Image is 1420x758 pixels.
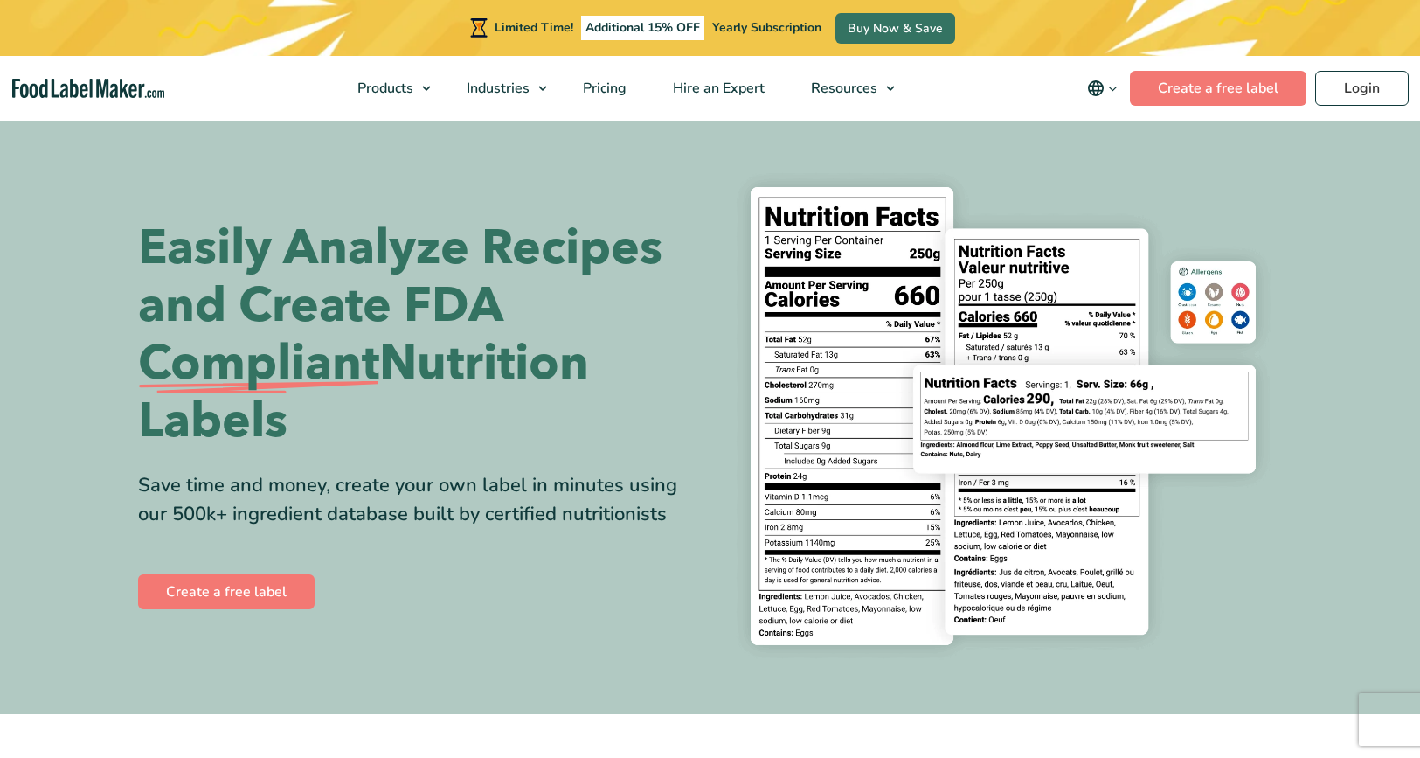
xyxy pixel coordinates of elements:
a: Industries [444,56,556,121]
span: Hire an Expert [668,79,766,98]
a: Create a free label [138,574,315,609]
h1: Easily Analyze Recipes and Create FDA Nutrition Labels [138,219,697,450]
span: Industries [461,79,531,98]
a: Resources [788,56,904,121]
span: Compliant [138,335,379,393]
span: Yearly Subscription [712,19,821,36]
a: Create a free label [1130,71,1306,106]
span: Limited Time! [495,19,573,36]
span: Resources [806,79,879,98]
a: Products [335,56,440,121]
a: Pricing [560,56,646,121]
span: Products [352,79,415,98]
a: Hire an Expert [650,56,784,121]
span: Additional 15% OFF [581,16,704,40]
div: Save time and money, create your own label in minutes using our 500k+ ingredient database built b... [138,471,697,529]
span: Pricing [578,79,628,98]
a: Login [1315,71,1409,106]
a: Buy Now & Save [835,13,955,44]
